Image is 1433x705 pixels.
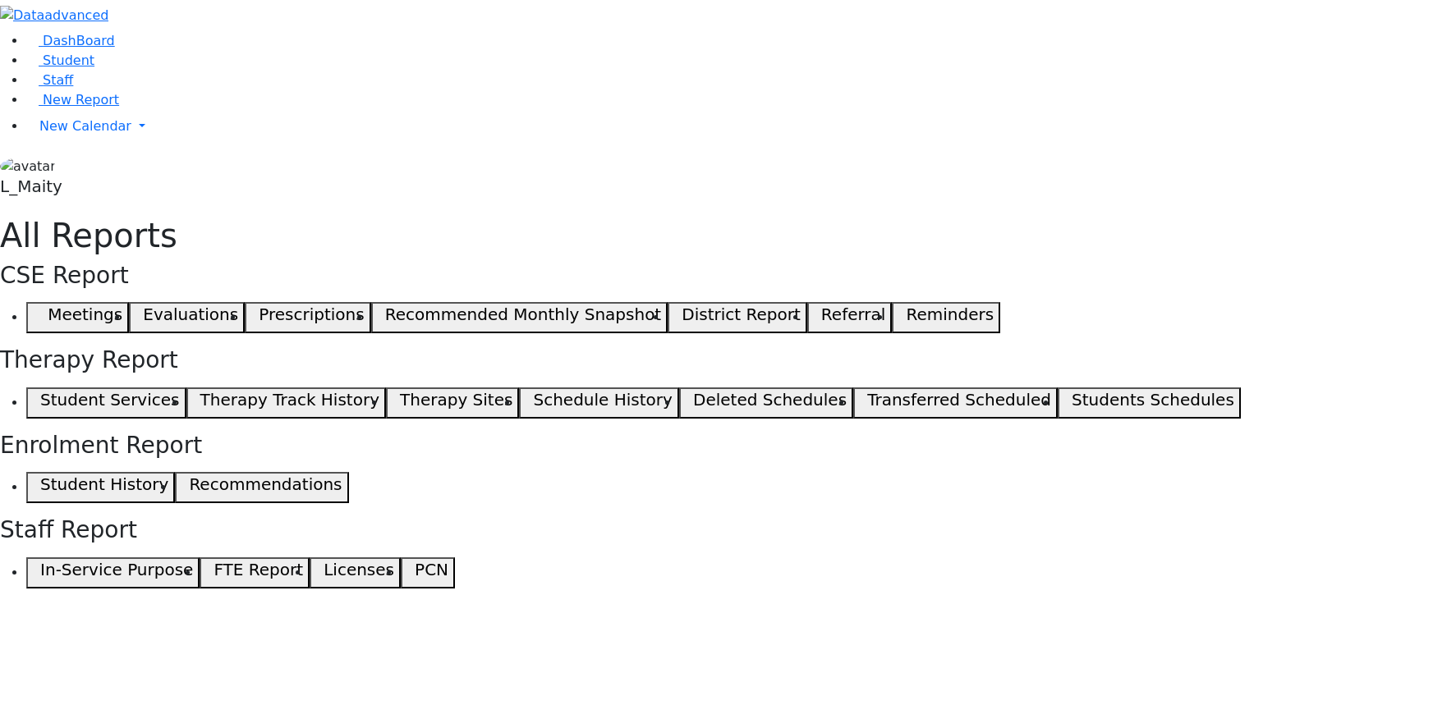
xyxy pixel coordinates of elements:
button: Evaluations [129,302,245,333]
button: Student Services [26,387,186,419]
button: Deleted Schedules [679,387,853,419]
h5: Transferred Scheduled [867,390,1051,410]
span: Student [43,53,94,68]
h5: District Report [682,304,801,324]
button: PCN [401,557,455,588]
button: Meetings [26,302,129,333]
h5: Therapy Track History [200,390,379,410]
span: New Report [43,92,119,108]
h5: Recommendations [189,474,342,494]
h5: Schedule History [534,390,673,410]
h5: FTE Report [214,560,303,579]
h5: PCN [415,560,448,579]
button: Recommendations [175,472,348,503]
a: DashBoard [26,33,115,48]
span: DashBoard [43,33,115,48]
button: Transferred Scheduled [853,387,1058,419]
button: Therapy Track History [186,387,386,419]
button: Referral [807,302,893,333]
h5: Student Services [40,390,179,410]
h5: Evaluations [143,304,238,324]
a: New Calendar [26,110,1433,143]
button: Students Schedules [1058,387,1241,419]
button: Licenses [310,557,401,588]
button: Schedule History [519,387,678,419]
h5: Prescriptions [259,304,364,324]
a: Staff [26,72,73,88]
a: New Report [26,92,119,108]
h5: Recommended Monthly Snapshot [385,304,661,324]
button: FTE Report [200,557,310,588]
span: Staff [43,72,73,88]
button: In-Service Purpose [26,557,200,588]
h5: Meetings [48,304,122,324]
h5: Student History [40,474,168,494]
button: Recommended Monthly Snapshot [371,302,668,333]
h5: Licenses [324,560,394,579]
button: Therapy Sites [386,387,519,419]
h5: Reminders [906,304,994,324]
h5: Students Schedules [1072,390,1234,410]
h5: Deleted Schedules [693,390,847,410]
span: New Calendar [39,118,131,134]
h5: Referral [821,304,886,324]
a: Student [26,53,94,68]
button: Student History [26,472,175,503]
h5: Therapy Sites [400,390,512,410]
button: Reminders [892,302,1000,333]
button: Prescriptions [245,302,370,333]
button: District Report [668,302,807,333]
h5: In-Service Purpose [40,560,193,579]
